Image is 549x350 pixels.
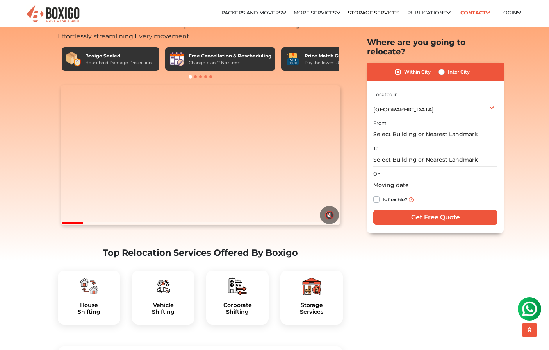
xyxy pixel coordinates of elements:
span: in [173,16,182,29]
a: Login [500,10,521,16]
input: Get Free Quote [373,210,497,225]
a: Storage Services [348,10,399,16]
div: Boxigo Sealed [85,52,152,59]
a: Packers and Movers [221,10,286,16]
a: CorporateShifting [212,302,262,315]
input: Select Building or Nearest Landmark [373,127,497,141]
h5: Storage Services [287,302,337,315]
video: Your browser does not support the video tag. [61,85,340,225]
img: Free Cancellation & Rescheduling [169,51,185,67]
label: Inter City [448,67,470,77]
span: [GEOGRAPHIC_DATA] [170,16,300,29]
div: Pay the lowest. Guaranteed! [305,59,364,66]
label: Is flexible? [383,195,407,203]
div: Free Cancellation & Rescheduling [189,52,271,59]
button: scroll up [522,323,537,337]
h2: Where are you going to relocate? [367,38,504,56]
img: Boxigo [26,5,80,24]
h5: Corporate Shifting [212,302,262,315]
img: boxigo_packers_and_movers_plan [154,277,173,296]
a: Contact [458,7,493,19]
div: Household Damage Protection [85,59,152,66]
button: 🔇 [320,206,339,224]
a: HouseShifting [64,302,114,315]
label: To [373,145,379,152]
a: VehicleShifting [138,302,188,315]
label: From [373,120,387,127]
div: Change plans? No stress! [189,59,271,66]
label: Located in [373,91,398,98]
h5: House Shifting [64,302,114,315]
span: Effortlessly streamlining Every movement. [58,32,191,40]
div: Price Match Guarantee [305,52,364,59]
input: Select Building or Nearest Landmark [373,153,497,167]
img: Boxigo Sealed [66,51,81,67]
h2: Top Relocation Services Offered By Boxigo [58,248,343,258]
h5: Vehicle Shifting [138,302,188,315]
img: whatsapp-icon.svg [8,8,23,23]
span: [GEOGRAPHIC_DATA] [373,106,434,113]
img: boxigo_packers_and_movers_plan [80,277,98,296]
img: boxigo_packers_and_movers_plan [228,277,247,296]
a: StorageServices [287,302,337,315]
label: Within City [404,67,431,77]
label: On [373,171,380,178]
img: Price Match Guarantee [285,51,301,67]
a: More services [294,10,340,16]
a: Publications [407,10,451,16]
img: boxigo_packers_and_movers_plan [302,277,321,296]
input: Moving date [373,179,497,192]
img: info [409,197,414,202]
